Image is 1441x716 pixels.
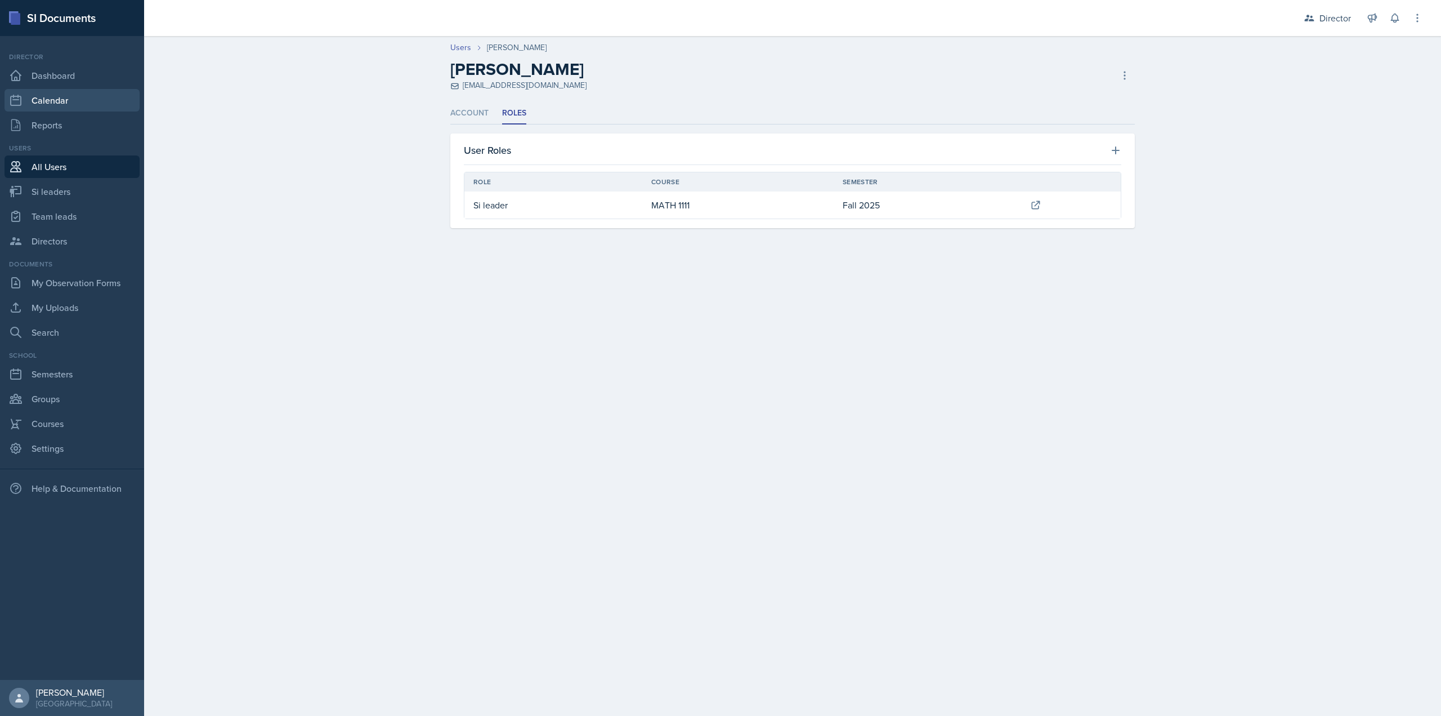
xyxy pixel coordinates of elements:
li: Account [450,103,489,124]
div: [EMAIL_ADDRESS][DOMAIN_NAME] [450,79,587,91]
a: Settings [5,437,140,460]
a: Courses [5,412,140,435]
a: My Uploads [5,296,140,319]
li: Roles [502,103,526,124]
div: [PERSON_NAME] [36,687,112,698]
a: Si leaders [5,180,140,203]
div: Help & Documentation [5,477,140,500]
div: Director [5,52,140,62]
a: Search [5,321,140,344]
td: Si leader [464,192,642,219]
a: Team leads [5,205,140,228]
div: Documents [5,259,140,269]
h3: User Roles [464,143,511,158]
a: Users [450,42,471,54]
a: Reports [5,114,140,136]
td: MATH 1111 [642,192,834,219]
div: [PERSON_NAME] [487,42,547,54]
a: All Users [5,155,140,178]
a: Directors [5,230,140,252]
th: Role [464,172,642,192]
div: School [5,350,140,361]
th: Semester [834,172,1021,192]
a: Semesters [5,363,140,385]
a: Calendar [5,89,140,112]
a: Groups [5,388,140,410]
div: [GEOGRAPHIC_DATA] [36,698,112,709]
a: My Observation Forms [5,272,140,294]
div: Director [1319,11,1351,25]
div: Users [5,143,140,153]
td: Fall 2025 [834,192,1021,219]
a: Dashboard [5,64,140,87]
h2: [PERSON_NAME] [450,59,584,79]
th: Course [642,172,834,192]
